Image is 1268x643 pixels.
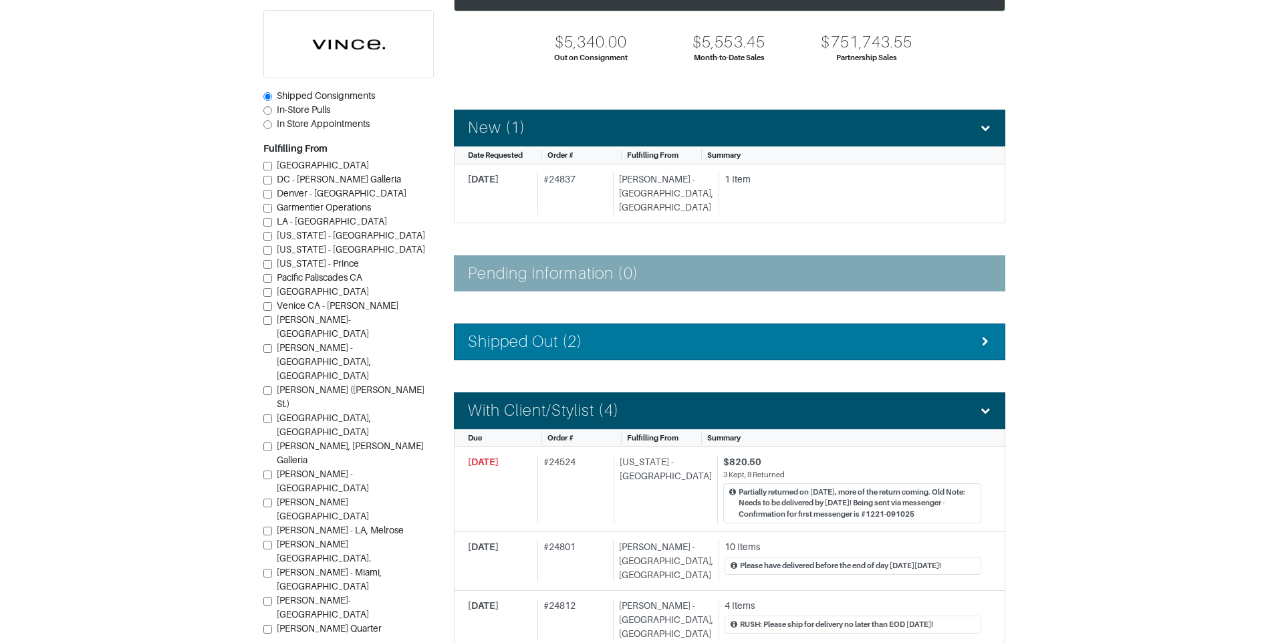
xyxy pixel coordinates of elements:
div: # 24801 [537,540,608,582]
span: Due [468,434,482,442]
span: Date Requested [468,151,523,159]
div: 4 Items [725,599,981,613]
input: [US_STATE] - Prince [263,260,272,269]
h4: With Client/Stylist (4) [468,401,619,420]
span: [GEOGRAPHIC_DATA] [277,286,369,297]
div: 3 Kept, 9 Returned [723,469,981,481]
span: Venice CA - [PERSON_NAME] [277,300,398,311]
span: Order # [547,434,574,442]
span: [PERSON_NAME] - [GEOGRAPHIC_DATA] [277,469,369,493]
span: In-Store Pulls [277,104,330,115]
div: [US_STATE] - [GEOGRAPHIC_DATA] [614,455,712,523]
input: [US_STATE] - [GEOGRAPHIC_DATA] [263,232,272,241]
div: 1 Item [725,172,981,186]
input: In-Store Pulls [263,106,272,115]
div: [PERSON_NAME] - [GEOGRAPHIC_DATA], [GEOGRAPHIC_DATA] [613,599,713,641]
input: [PERSON_NAME] - [GEOGRAPHIC_DATA] [263,471,272,479]
div: $5,340.00 [555,33,627,52]
span: [PERSON_NAME] - Miami, [GEOGRAPHIC_DATA] [277,567,382,592]
input: [PERSON_NAME], [PERSON_NAME] Galleria [263,442,272,451]
input: Shipped Consignments [263,92,272,101]
span: [PERSON_NAME] ([PERSON_NAME] St.) [277,384,424,409]
input: [PERSON_NAME] - Miami, [GEOGRAPHIC_DATA] [263,569,272,577]
span: DC - [PERSON_NAME] Galleria [277,174,401,184]
span: [PERSON_NAME] Quarter [277,623,382,634]
span: Garmentier Operations [277,202,371,213]
input: [PERSON_NAME]-[GEOGRAPHIC_DATA] [263,316,272,325]
input: Garmentier Operations [263,204,272,213]
span: [DATE] [468,541,499,552]
input: [PERSON_NAME] ([PERSON_NAME] St.) [263,386,272,395]
input: [GEOGRAPHIC_DATA] [263,162,272,170]
div: $5,553.45 [692,33,765,52]
span: [PERSON_NAME], [PERSON_NAME] Galleria [277,440,424,465]
span: [PERSON_NAME]-[GEOGRAPHIC_DATA] [277,314,369,339]
img: cyAkLTq7csKWtL9WARqkkVaF.png [264,11,433,78]
div: [PERSON_NAME] - [GEOGRAPHIC_DATA], [GEOGRAPHIC_DATA] [613,172,713,215]
span: Fulfilling From [627,434,678,442]
h4: Shipped Out (2) [468,332,583,352]
div: Please have delivered before the end of day [DATE][DATE]! [740,560,941,571]
span: Pacific Paliscades CA [277,272,362,283]
h4: Pending Information (0) [468,264,638,283]
span: [US_STATE] - [GEOGRAPHIC_DATA] [277,230,425,241]
span: Order # [547,151,574,159]
span: [PERSON_NAME][GEOGRAPHIC_DATA] [277,497,369,521]
div: # 24812 [537,599,608,641]
input: [PERSON_NAME] Quarter [263,625,272,634]
input: [PERSON_NAME][GEOGRAPHIC_DATA]. [263,541,272,549]
span: [PERSON_NAME]- [GEOGRAPHIC_DATA] [277,595,369,620]
input: [GEOGRAPHIC_DATA] [263,288,272,297]
span: Shipped Consignments [277,90,375,101]
input: [PERSON_NAME]- [GEOGRAPHIC_DATA] [263,597,272,606]
span: [DATE] [468,457,499,467]
input: [GEOGRAPHIC_DATA], [GEOGRAPHIC_DATA] [263,414,272,423]
span: [US_STATE] - Prince [277,258,359,269]
input: Venice CA - [PERSON_NAME] [263,302,272,311]
input: Pacific Paliscades CA [263,274,272,283]
span: [PERSON_NAME] - LA, Melrose [277,525,404,535]
input: Denver - [GEOGRAPHIC_DATA] [263,190,272,199]
div: # 24524 [537,455,608,523]
span: [DATE] [468,174,499,184]
div: # 24837 [537,172,608,215]
div: 10 Items [725,540,981,554]
div: Partially returned on [DATE], more of the return coming. Old Note: Needs to be delivered by [DATE... [739,487,975,520]
input: In Store Appointments [263,120,272,129]
div: Partnership Sales [836,52,897,63]
span: Fulfilling From [627,151,678,159]
span: [US_STATE] - [GEOGRAPHIC_DATA] [277,244,425,255]
span: [PERSON_NAME][GEOGRAPHIC_DATA]. [277,539,371,563]
div: $751,743.55 [821,33,912,52]
div: $820.50 [723,455,981,469]
span: Summary [707,434,741,442]
div: RUSH: Please ship for delivery no later than EOD [DATE]! [740,619,933,630]
span: In Store Appointments [277,118,370,129]
input: [US_STATE] - [GEOGRAPHIC_DATA] [263,246,272,255]
input: [PERSON_NAME][GEOGRAPHIC_DATA] [263,499,272,507]
span: [GEOGRAPHIC_DATA] [277,160,369,170]
h4: New (1) [468,118,525,138]
span: [GEOGRAPHIC_DATA], [GEOGRAPHIC_DATA] [277,412,371,437]
input: DC - [PERSON_NAME] Galleria [263,176,272,184]
input: [PERSON_NAME] - LA, Melrose [263,527,272,535]
div: [PERSON_NAME] - [GEOGRAPHIC_DATA], [GEOGRAPHIC_DATA] [613,540,713,582]
label: Fulfilling From [263,142,328,156]
input: [PERSON_NAME] - [GEOGRAPHIC_DATA], [GEOGRAPHIC_DATA] [263,344,272,353]
span: Denver - [GEOGRAPHIC_DATA] [277,188,406,199]
span: Summary [707,151,741,159]
input: LA - [GEOGRAPHIC_DATA] [263,218,272,227]
span: [PERSON_NAME] - [GEOGRAPHIC_DATA], [GEOGRAPHIC_DATA] [277,342,371,381]
div: Out on Consignment [554,52,628,63]
span: LA - [GEOGRAPHIC_DATA] [277,216,387,227]
span: [DATE] [468,600,499,611]
div: Month-to-Date Sales [694,52,765,63]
